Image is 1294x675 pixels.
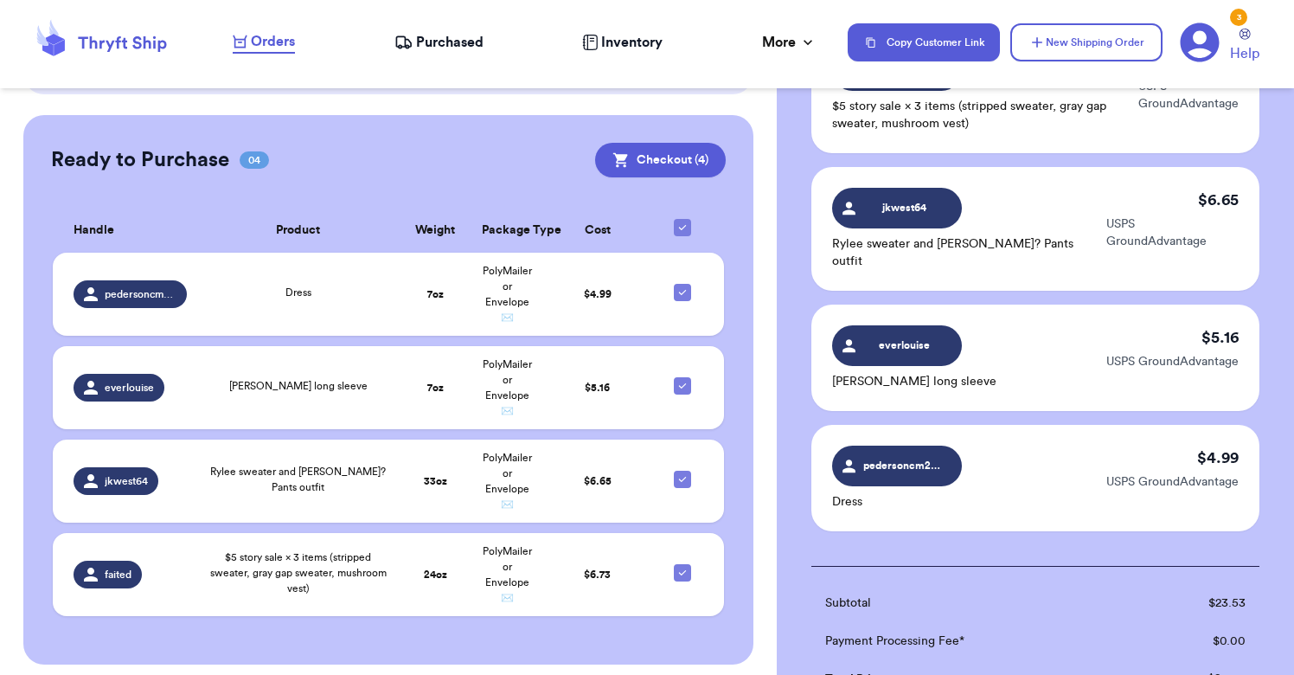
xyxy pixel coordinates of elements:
span: $ 4.99 [584,289,612,299]
a: Help [1230,29,1259,64]
span: PolyMailer or Envelope ✉️ [483,546,532,603]
span: $5 story sale × 3 items (stripped sweater, gray gap sweater, mushroom vest) [210,552,387,594]
button: Copy Customer Link [848,23,1000,61]
p: USPS GroundAdvantage [1106,215,1239,250]
strong: 7 oz [427,289,444,299]
td: Subtotal [811,584,1133,622]
span: Help [1230,43,1259,64]
span: PolyMailer or Envelope ✉️ [483,359,532,416]
span: Orders [251,31,295,52]
span: faited [105,568,131,582]
p: Dress [832,493,962,511]
div: More [762,32,817,53]
td: $ 23.53 [1133,584,1259,622]
td: $ 0.00 [1133,622,1259,660]
span: Handle [74,222,114,240]
span: $ 6.73 [584,569,611,580]
p: $ 5.16 [1201,325,1239,350]
a: Orders [233,31,295,54]
strong: 24 oz [424,569,447,580]
button: New Shipping Order [1010,23,1163,61]
th: Cost [543,209,651,253]
span: pedersoncm2025 [863,458,945,473]
a: Purchased [394,32,484,53]
span: jkwest64 [863,200,945,215]
td: Payment Processing Fee* [811,622,1133,660]
div: 3 [1230,9,1247,26]
a: 3 [1180,22,1220,62]
span: everlouise [105,381,154,395]
span: Purchased [416,32,484,53]
span: [PERSON_NAME] long sleeve [229,381,368,391]
p: Rylee sweater and [PERSON_NAME]? Pants outfit [832,235,1107,270]
span: PolyMailer or Envelope ✉️ [483,266,532,323]
span: jkwest64 [105,474,148,488]
span: $ 6.65 [584,476,612,486]
p: $5 story sale × 3 items (stripped sweater, gray gap sweater, mushroom vest) [832,98,1138,132]
p: USPS GroundAdvantage [1138,78,1239,112]
span: everlouise [863,337,945,353]
a: Inventory [582,32,663,53]
p: USPS GroundAdvantage [1106,473,1239,491]
span: 04 [240,151,269,169]
strong: 7 oz [427,382,444,393]
p: USPS GroundAdvantage [1106,353,1239,370]
span: PolyMailer or Envelope ✉️ [483,453,532,510]
th: Weight [399,209,471,253]
button: Checkout (4) [595,143,726,177]
span: Rylee sweater and [PERSON_NAME]? Pants outfit [210,466,386,492]
p: $ 4.99 [1197,446,1239,470]
h2: Ready to Purchase [51,146,229,174]
span: Dress [285,287,311,298]
span: pedersoncm2025 [105,287,176,301]
th: Product [197,209,400,253]
span: $ 5.16 [585,382,610,393]
p: $ 6.65 [1198,188,1239,212]
th: Package Type [471,209,543,253]
strong: 33 oz [424,476,447,486]
span: Inventory [601,32,663,53]
p: [PERSON_NAME] long sleeve [832,373,996,390]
